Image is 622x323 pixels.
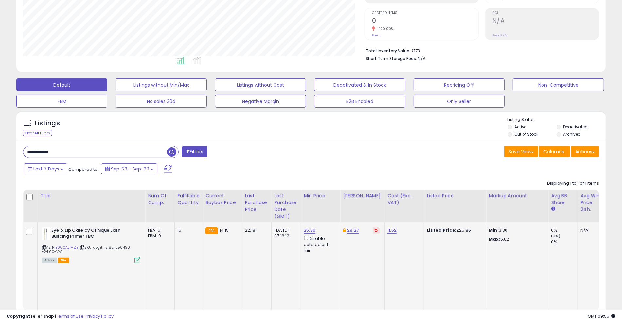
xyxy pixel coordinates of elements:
[514,131,538,137] label: Out of Stock
[215,95,306,108] button: Negative Margin
[148,192,172,206] div: Num of Comp.
[489,227,543,233] p: 3.30
[177,192,200,206] div: Fulfillable Quantity
[116,78,206,91] button: Listings without Min/Max
[427,227,481,233] div: £25.86
[372,11,478,15] span: Ordered Items
[547,180,599,186] div: Displaying 1 to 1 of 1 items
[489,192,545,199] div: Markup Amount
[489,236,543,242] p: 5.62
[366,56,417,61] b: Short Term Storage Fees:
[111,166,149,172] span: Sep-23 - Sep-29
[414,95,505,108] button: Only Seller
[23,130,52,136] div: Clear All Filters
[245,192,269,213] div: Last Purchase Price
[314,95,405,108] button: B2B Enabled
[16,95,107,108] button: FBM
[55,245,78,250] a: B000ALIMZE
[580,227,602,233] div: N/A
[372,33,380,37] small: Prev: 1
[58,258,69,263] span: FBA
[513,78,604,91] button: Non-Competitive
[314,78,405,91] button: Deactivated & In Stock
[418,56,426,62] span: N/A
[588,313,615,319] span: 2025-10-10 09:55 GMT
[101,163,157,174] button: Sep-23 - Sep-29
[563,131,581,137] label: Archived
[220,227,229,233] span: 14.15
[85,313,114,319] a: Privacy Policy
[551,192,575,206] div: Avg BB Share
[492,17,599,26] h2: N/A
[182,146,207,157] button: Filters
[414,78,505,91] button: Repricing Off
[372,17,478,26] h2: 0
[56,313,84,319] a: Terms of Use
[304,227,315,234] a: 25.86
[580,192,604,213] div: Avg Win Price 24h.
[205,192,239,206] div: Current Buybox Price
[504,146,538,157] button: Save View
[489,227,499,233] strong: Min:
[33,166,59,172] span: Last 7 Days
[177,227,198,233] div: 15
[347,227,359,234] a: 29.27
[492,33,507,37] small: Prev: 6.77%
[148,233,169,239] div: FBM: 0
[16,78,107,91] button: Default
[274,227,296,239] div: [DATE] 07:16:12
[24,163,67,174] button: Last 7 Days
[274,192,298,220] div: Last Purchase Date (GMT)
[563,124,588,130] label: Deactivated
[543,148,564,155] span: Columns
[42,227,140,262] div: ASIN:
[387,192,421,206] div: Cost (Exc. VAT)
[539,146,570,157] button: Columns
[245,227,266,233] div: 22.18
[42,227,50,240] img: 21KIC8XcfLL._SL40_.jpg
[68,166,98,172] span: Compared to:
[40,192,142,199] div: Title
[427,192,483,199] div: Listed Price
[514,124,526,130] label: Active
[492,11,599,15] span: ROI
[551,206,555,212] small: Avg BB Share.
[551,234,560,239] small: (0%)
[427,227,456,233] b: Listed Price:
[116,95,206,108] button: No sales 30d
[508,117,606,123] p: Listing States:
[387,227,397,234] a: 11.52
[571,146,599,157] button: Actions
[304,192,337,199] div: Min Price
[7,314,114,320] div: seller snap | |
[51,227,131,241] b: Eye & Lip Care by Clinique Lash Building Primer TBC
[148,227,169,233] div: FBA: 5
[343,192,382,199] div: [PERSON_NAME]
[42,245,134,254] span: | SKU: qogit-13.82-250430---24.00-VA1
[7,313,30,319] strong: Copyright
[42,258,57,263] span: All listings currently available for purchase on Amazon
[551,239,578,245] div: 0%
[215,78,306,91] button: Listings without Cost
[35,119,60,128] h5: Listings
[551,227,578,233] div: 0%
[205,227,218,234] small: FBA
[304,235,335,253] div: Disable auto adjust min
[366,48,410,54] b: Total Inventory Value:
[375,26,394,31] small: -100.00%
[489,236,500,242] strong: Max:
[366,46,594,54] li: £173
